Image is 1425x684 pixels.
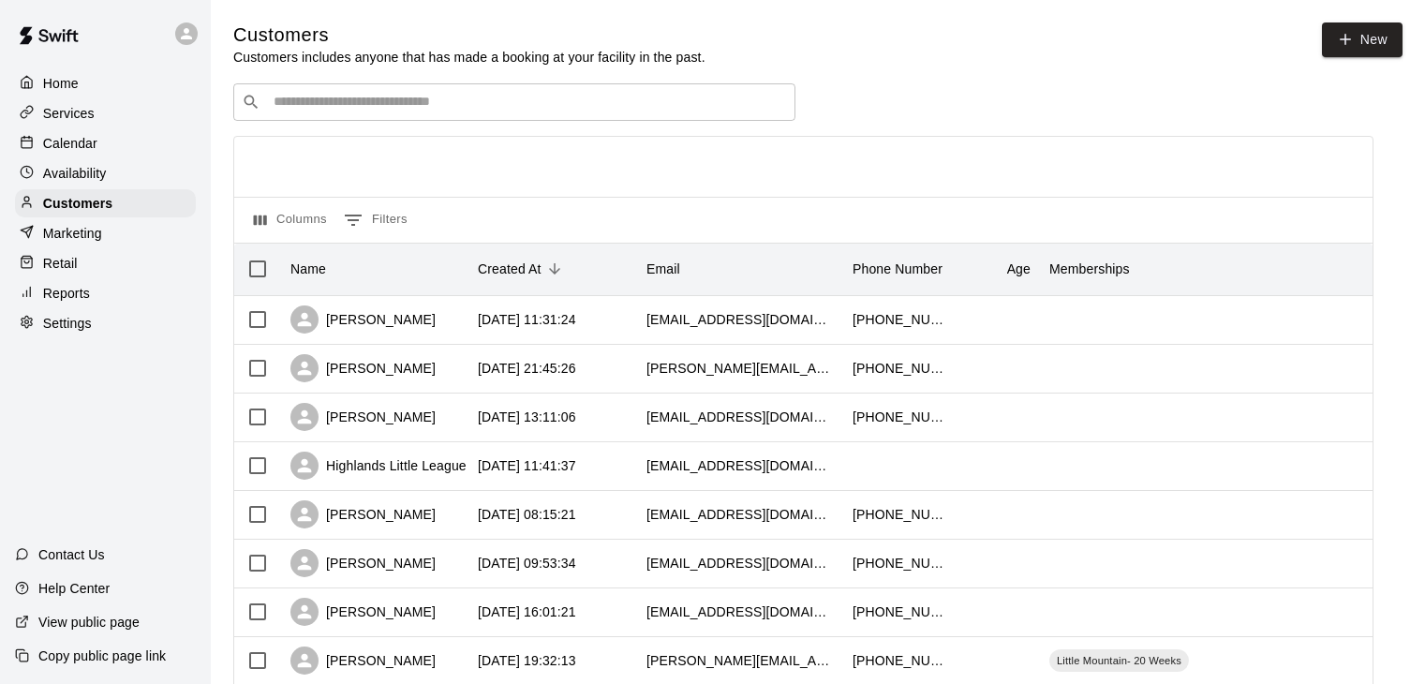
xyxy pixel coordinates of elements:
[478,554,576,572] div: 2025-09-05 09:53:34
[853,602,946,621] div: +16047202622
[43,134,97,153] p: Calendar
[646,554,834,572] div: weiwangwill@hotmail.com
[43,254,78,273] p: Retail
[43,74,79,93] p: Home
[15,99,196,127] a: Services
[43,224,102,243] p: Marketing
[542,256,568,282] button: Sort
[290,354,436,382] div: [PERSON_NAME]
[853,554,946,572] div: +17789292827
[956,243,1040,295] div: Age
[1007,243,1031,295] div: Age
[290,598,436,626] div: [PERSON_NAME]
[15,159,196,187] a: Availability
[478,651,576,670] div: 2025-09-01 19:32:13
[853,505,946,524] div: +16047245010
[290,305,436,334] div: [PERSON_NAME]
[853,359,946,378] div: +17788668600
[38,545,105,564] p: Contact Us
[646,602,834,621] div: josay@live.ca
[1049,649,1189,672] div: Little Mountain- 20 Weeks
[290,243,326,295] div: Name
[38,613,140,632] p: View public page
[249,205,332,235] button: Select columns
[646,505,834,524] div: bikchatha@gmail.com
[646,651,834,670] div: s.mctaggart@me.com
[43,284,90,303] p: Reports
[43,104,95,123] p: Services
[646,408,834,426] div: gmelliott@hotmail.com
[233,83,795,121] div: Search customers by name or email
[1040,243,1321,295] div: Memberships
[478,359,576,378] div: 2025-09-10 21:45:26
[1322,22,1403,57] a: New
[1049,653,1189,668] span: Little Mountain- 20 Weeks
[15,249,196,277] a: Retail
[478,456,576,475] div: 2025-09-09 11:41:37
[15,219,196,247] a: Marketing
[290,500,436,528] div: [PERSON_NAME]
[15,129,196,157] a: Calendar
[290,452,522,480] div: Highlands Little League Baseball
[15,309,196,337] a: Settings
[290,549,436,577] div: [PERSON_NAME]
[478,408,576,426] div: 2025-09-10 13:11:06
[290,403,436,431] div: [PERSON_NAME]
[290,647,436,675] div: [PERSON_NAME]
[43,164,107,183] p: Availability
[281,243,468,295] div: Name
[853,408,946,426] div: +16048311439
[478,602,576,621] div: 2025-09-03 16:01:21
[468,243,637,295] div: Created At
[646,456,834,475] div: uday.nalsar+1@gmail.com
[15,189,196,217] a: Customers
[38,647,166,665] p: Copy public page link
[38,579,110,598] p: Help Center
[15,279,196,307] a: Reports
[233,22,705,48] h5: Customers
[233,48,705,67] p: Customers includes anyone that has made a booking at your facility in the past.
[478,310,576,329] div: 2025-09-11 11:31:24
[43,194,112,213] p: Customers
[339,205,412,235] button: Show filters
[853,651,946,670] div: +16043081019
[843,243,956,295] div: Phone Number
[646,359,834,378] div: thuy@bradricconsulting.com
[853,243,943,295] div: Phone Number
[478,243,542,295] div: Created At
[853,310,946,329] div: +16049927894
[15,69,196,97] a: Home
[478,505,576,524] div: 2025-09-08 08:15:21
[637,243,843,295] div: Email
[43,314,92,333] p: Settings
[1049,243,1130,295] div: Memberships
[646,310,834,329] div: slee20230067@gmail.com
[646,243,680,295] div: Email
